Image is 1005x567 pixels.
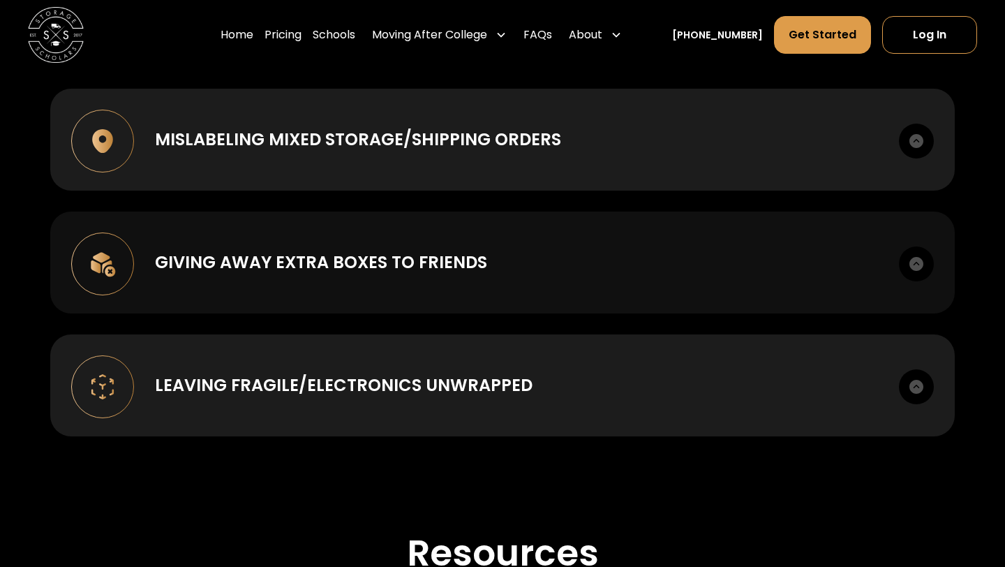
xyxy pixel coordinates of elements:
[569,27,602,43] div: About
[313,15,355,54] a: Schools
[155,127,561,152] div: Mislabeling mixed storage/shipping orders
[155,373,533,398] div: Leaving Fragile/Electronics unwrapped
[774,16,871,54] a: Get Started
[882,16,977,54] a: Log In
[523,15,552,54] a: FAQs
[28,7,84,63] img: Storage Scholars main logo
[372,27,487,43] div: Moving After College
[672,28,763,43] a: [PHONE_NUMBER]
[221,15,253,54] a: Home
[563,15,627,54] div: About
[265,15,301,54] a: Pricing
[366,15,512,54] div: Moving After College
[155,250,487,275] div: Giving away extra boxes to friends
